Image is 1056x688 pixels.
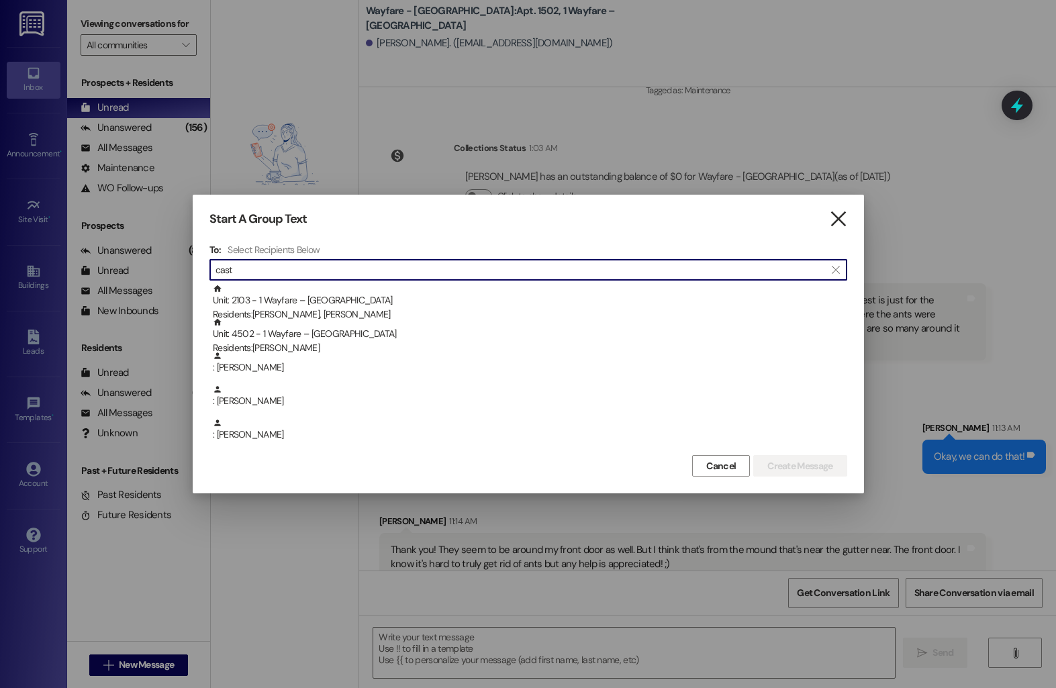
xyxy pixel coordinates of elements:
[213,341,847,355] div: Residents: [PERSON_NAME]
[213,351,847,375] div: : [PERSON_NAME]
[228,244,320,256] h4: Select Recipients Below
[767,459,832,473] span: Create Message
[825,260,847,280] button: Clear text
[829,212,847,226] i: 
[209,211,307,227] h3: Start A Group Text
[753,455,847,477] button: Create Message
[209,284,847,317] div: Unit: 2103 - 1 Wayfare – [GEOGRAPHIC_DATA]Residents:[PERSON_NAME], [PERSON_NAME]
[209,317,847,351] div: Unit: 4502 - 1 Wayfare – [GEOGRAPHIC_DATA]Residents:[PERSON_NAME]
[692,455,750,477] button: Cancel
[213,307,847,322] div: Residents: [PERSON_NAME], [PERSON_NAME]
[213,284,847,322] div: Unit: 2103 - 1 Wayfare – [GEOGRAPHIC_DATA]
[213,418,847,442] div: : [PERSON_NAME]
[209,385,847,418] div: : [PERSON_NAME]
[209,418,847,452] div: : [PERSON_NAME]
[209,244,222,256] h3: To:
[213,385,847,408] div: : [PERSON_NAME]
[209,351,847,385] div: : [PERSON_NAME]
[706,459,736,473] span: Cancel
[215,260,825,279] input: Search for any contact or apartment
[832,264,839,275] i: 
[213,317,847,356] div: Unit: 4502 - 1 Wayfare – [GEOGRAPHIC_DATA]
